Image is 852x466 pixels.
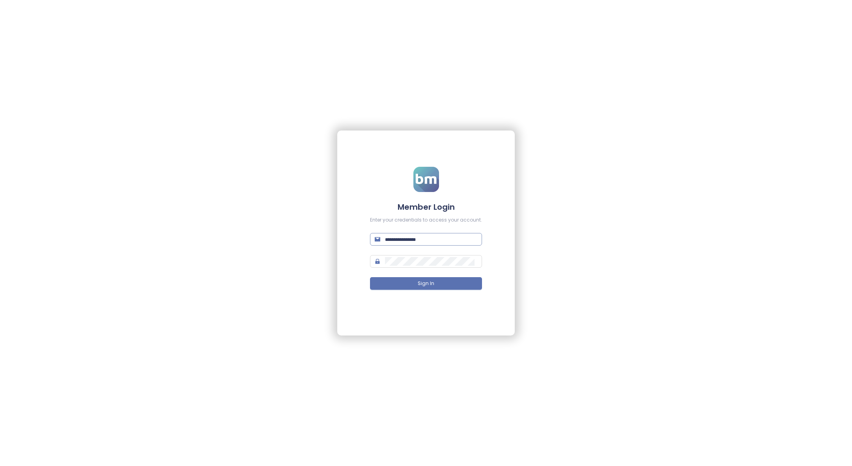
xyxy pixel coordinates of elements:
[375,259,380,264] span: lock
[413,167,439,192] img: logo
[370,277,482,290] button: Sign In
[375,237,380,242] span: mail
[370,201,482,212] h4: Member Login
[370,216,482,224] div: Enter your credentials to access your account.
[418,280,434,287] span: Sign In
